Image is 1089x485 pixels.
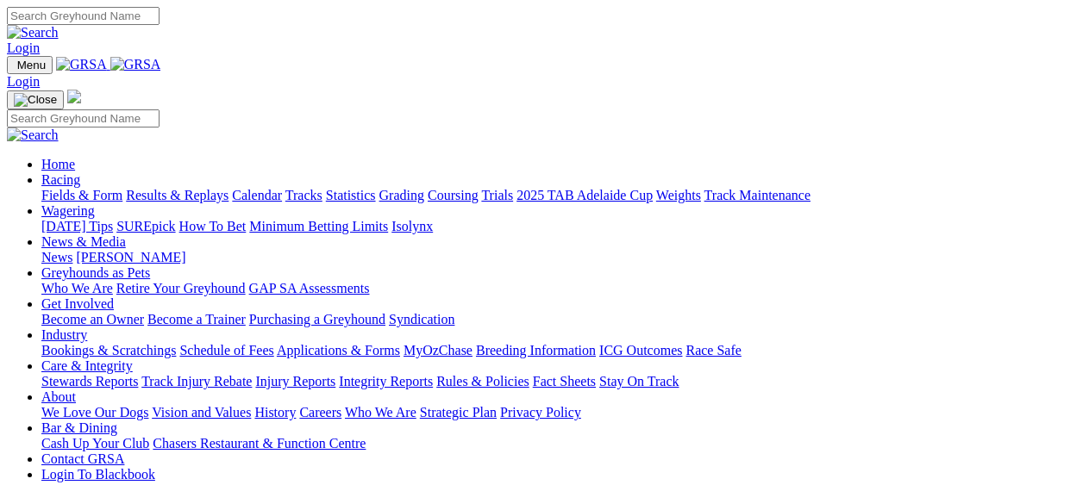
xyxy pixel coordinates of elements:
a: [DATE] Tips [41,219,113,233]
img: GRSA [56,57,107,72]
a: [PERSON_NAME] [76,250,185,264]
a: Schedule of Fees [179,343,273,358]
a: Tracks [285,188,322,202]
div: About [41,405,1082,420]
a: Greyhounds as Pets [41,265,150,280]
a: Bookings & Scratchings [41,343,176,358]
a: News & Media [41,234,126,249]
div: Industry [41,343,1082,358]
a: Care & Integrity [41,358,133,373]
a: Careers [299,405,341,420]
a: We Love Our Dogs [41,405,148,420]
a: Industry [41,327,87,342]
a: Coursing [428,188,479,202]
a: Become an Owner [41,312,144,326]
a: Results & Replays [126,188,228,202]
a: Bar & Dining [41,420,117,435]
a: Who We Are [345,405,416,420]
a: Privacy Policy [500,405,581,420]
a: History [254,405,296,420]
a: GAP SA Assessments [249,281,370,295]
div: Greyhounds as Pets [41,281,1082,296]
img: Search [7,25,59,40]
a: Purchasing a Greyhound [249,312,385,326]
a: How To Bet [179,219,247,233]
a: Track Injury Rebate [141,374,252,389]
a: Stay On Track [599,374,679,389]
a: Isolynx [391,219,433,233]
a: 2025 TAB Adelaide Cup [516,188,653,202]
a: News [41,250,72,264]
a: ICG Outcomes [599,343,682,358]
input: Search [7,7,160,25]
a: Vision and Values [152,405,251,420]
a: Rules & Policies [436,374,529,389]
a: About [41,389,76,404]
a: Chasers Restaurant & Function Centre [153,436,366,451]
a: Statistics [326,188,376,202]
button: Toggle navigation [7,90,64,109]
a: Login [7,40,40,55]
a: Calendar [232,188,282,202]
a: Stewards Reports [41,374,138,389]
input: Search [7,109,160,127]
div: Bar & Dining [41,436,1082,451]
a: Fields & Form [41,188,122,202]
img: logo-grsa-white.png [67,90,81,103]
button: Toggle navigation [7,56,53,74]
a: MyOzChase [404,343,473,358]
a: Home [41,157,75,171]
a: Injury Reports [255,374,335,389]
a: Wagering [41,203,95,218]
a: Breeding Information [476,343,596,358]
a: Minimum Betting Limits [249,219,388,233]
img: GRSA [110,57,161,72]
a: Syndication [389,312,454,326]
img: Close [14,93,57,107]
a: Become a Trainer [147,312,246,326]
a: Grading [379,188,424,202]
div: Wagering [41,219,1082,234]
a: Trials [481,188,513,202]
a: Weights [656,188,701,202]
a: SUREpick [116,219,175,233]
a: Cash Up Your Club [41,436,149,451]
a: Applications & Forms [277,343,400,358]
a: Race Safe [685,343,741,358]
img: Search [7,127,59,143]
a: Integrity Reports [339,374,433,389]
a: Login To Blackbook [41,467,155,482]
div: Racing [41,188,1082,203]
a: Track Maintenance [704,188,810,202]
a: Fact Sheets [533,374,596,389]
a: Strategic Plan [420,405,497,420]
div: Get Involved [41,312,1082,327]
a: Contact GRSA [41,451,124,466]
span: Menu [17,59,46,72]
a: Retire Your Greyhound [116,281,246,295]
div: Care & Integrity [41,374,1082,389]
a: Who We Are [41,281,113,295]
a: Racing [41,172,80,187]
a: Login [7,74,40,89]
div: News & Media [41,250,1082,265]
a: Get Involved [41,296,114,311]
